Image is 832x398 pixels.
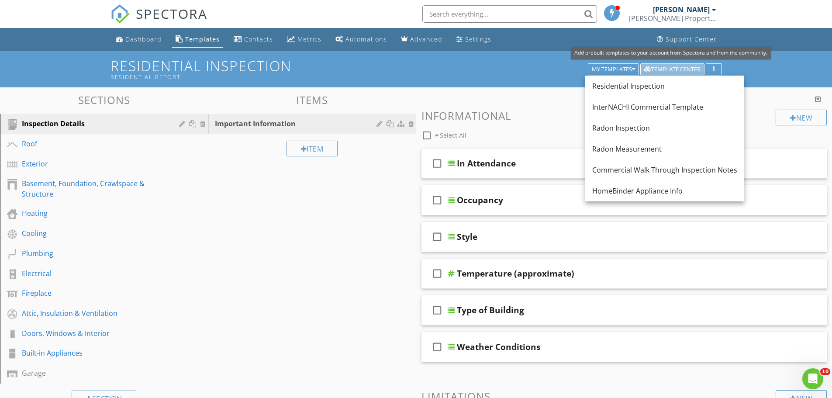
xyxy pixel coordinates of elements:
[110,58,722,80] h1: Residential Inspection
[465,35,491,43] div: Settings
[440,131,466,139] span: Select All
[666,35,717,43] div: Support Center
[629,14,716,23] div: Laflamme Property Inspections
[653,5,710,14] div: [PERSON_NAME]
[22,308,166,318] div: Attic, Insulation & Ventilation
[430,263,444,284] i: check_box_outline_blank
[430,226,444,247] i: check_box_outline_blank
[230,31,276,48] a: Contacts
[22,178,166,199] div: Basement, Foundation, Crawlspace & Structure
[421,94,827,106] h3: Comments
[640,65,704,73] a: Template Center
[22,368,166,378] div: Garage
[802,368,823,389] iframe: Intercom live chat
[172,31,223,48] a: Templates
[22,228,166,239] div: Cooling
[345,35,387,43] div: Automations
[110,12,207,30] a: SPECTORA
[457,268,574,279] div: Temperature (approximate)
[776,110,827,125] div: New
[430,300,444,321] i: check_box_outline_blank
[421,110,827,121] h3: Informational
[215,118,379,129] div: Important Information
[22,268,166,279] div: Electrical
[22,118,166,129] div: Inspection Details
[453,31,495,48] a: Settings
[592,144,737,154] div: Radon Measurement
[592,102,737,112] div: InterNACHI Commercial Template
[592,81,737,91] div: Residential Inspection
[22,248,166,259] div: Plumbing
[457,342,541,352] div: Weather Conditions
[410,35,442,43] div: Advanced
[22,138,166,149] div: Roof
[430,153,444,174] i: check_box_outline_blank
[125,35,162,43] div: Dashboard
[185,35,220,43] div: Templates
[332,31,390,48] a: Automations (Basic)
[110,73,591,80] div: Residential Report
[592,66,635,73] div: My Templates
[208,94,416,106] h3: Items
[457,158,516,169] div: In Attendance
[22,159,166,169] div: Exterior
[22,328,166,339] div: Doors, Windows & Interior
[422,5,597,23] input: Search everything...
[297,35,321,43] div: Metrics
[644,66,701,73] div: Template Center
[22,288,166,298] div: Fireplace
[653,31,720,48] a: Support Center
[588,63,639,76] button: My Templates
[136,4,207,23] span: SPECTORA
[22,208,166,218] div: Heating
[592,123,737,133] div: Radon Inspection
[457,305,524,315] div: Type of Building
[22,348,166,358] div: Built-in Appliances
[820,368,830,375] span: 10
[640,63,704,76] button: Template Center
[244,35,273,43] div: Contacts
[112,31,165,48] a: Dashboard
[397,31,446,48] a: Advanced
[430,190,444,211] i: check_box_outline_blank
[283,31,325,48] a: Metrics
[457,195,503,205] div: Occupancy
[110,4,130,24] img: The Best Home Inspection Software - Spectora
[430,336,444,357] i: check_box_outline_blank
[592,165,737,175] div: Commercial Walk Through Inspection Notes
[592,186,737,196] div: HomeBinder Appliance Info
[287,141,338,156] div: Item
[457,232,477,242] div: Style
